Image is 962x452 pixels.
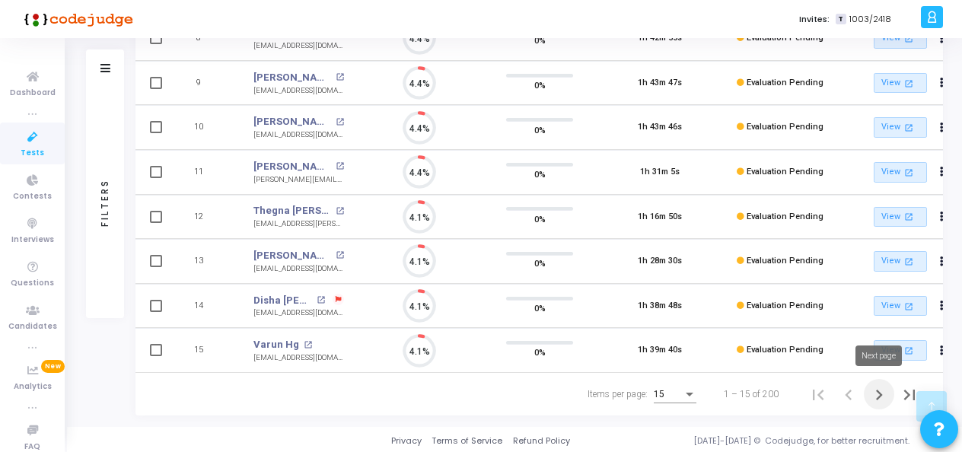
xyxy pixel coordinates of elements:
[903,77,916,90] mat-icon: open_in_new
[894,379,925,409] button: Last page
[174,284,238,329] td: 14
[174,105,238,150] td: 10
[253,40,344,52] div: [EMAIL_ADDRESS][DOMAIN_NAME]
[747,78,823,88] span: Evaluation Pending
[174,239,238,284] td: 13
[391,434,422,447] a: Privacy
[432,434,502,447] a: Terms of Service
[654,390,696,400] mat-select: Items per page:
[513,434,570,447] a: Refund Policy
[253,307,344,319] div: [EMAIL_ADDRESS][DOMAIN_NAME]
[855,345,902,366] div: Next page
[874,73,927,94] a: View
[932,295,953,317] button: Actions
[253,337,299,352] a: Varun Hg
[253,352,344,364] div: [EMAIL_ADDRESS][DOMAIN_NAME]
[638,121,682,134] div: 1h 43m 46s
[8,320,57,333] span: Candidates
[253,70,332,85] a: [PERSON_NAME]
[640,166,680,179] div: 1h 31m 5s
[10,87,56,100] span: Dashboard
[932,161,953,183] button: Actions
[253,263,344,275] div: [EMAIL_ADDRESS][DOMAIN_NAME]
[864,379,894,409] button: Next page
[253,174,344,186] div: [PERSON_NAME][EMAIL_ADDRESS][PERSON_NAME][DOMAIN_NAME]
[253,129,344,141] div: [EMAIL_ADDRESS][DOMAIN_NAME]
[903,166,916,179] mat-icon: open_in_new
[13,190,52,203] span: Contests
[534,301,546,316] span: 0%
[21,147,44,160] span: Tests
[534,78,546,93] span: 0%
[336,162,344,170] mat-icon: open_in_new
[11,234,54,247] span: Interviews
[638,77,682,90] div: 1h 43m 47s
[11,277,54,290] span: Questions
[570,434,943,447] div: [DATE]-[DATE] © Codejudge, for better recruitment.
[874,207,927,228] a: View
[747,122,823,132] span: Evaluation Pending
[903,32,916,45] mat-icon: open_in_new
[874,296,927,317] a: View
[747,301,823,310] span: Evaluation Pending
[638,255,682,268] div: 1h 28m 30s
[336,251,344,259] mat-icon: open_in_new
[803,379,833,409] button: First page
[903,121,916,134] mat-icon: open_in_new
[174,195,238,240] td: 12
[253,85,344,97] div: [EMAIL_ADDRESS][DOMAIN_NAME]
[253,114,332,129] a: [PERSON_NAME]
[932,251,953,272] button: Actions
[98,119,112,287] div: Filters
[747,256,823,266] span: Evaluation Pending
[534,211,546,226] span: 0%
[638,300,682,313] div: 1h 38m 48s
[833,379,864,409] button: Previous page
[874,28,927,49] a: View
[336,118,344,126] mat-icon: open_in_new
[14,380,52,393] span: Analytics
[747,167,823,177] span: Evaluation Pending
[932,28,953,49] button: Actions
[874,117,927,138] a: View
[654,389,664,399] span: 15
[903,255,916,268] mat-icon: open_in_new
[41,360,65,373] span: New
[174,150,238,195] td: 11
[534,256,546,271] span: 0%
[174,61,238,106] td: 9
[174,16,238,61] td: 8
[534,122,546,137] span: 0%
[336,207,344,215] mat-icon: open_in_new
[253,203,332,218] a: Thegna [PERSON_NAME]
[174,328,238,373] td: 15
[534,345,546,360] span: 0%
[638,32,682,45] div: 1h 42m 55s
[903,300,916,313] mat-icon: open_in_new
[932,117,953,138] button: Actions
[534,33,546,48] span: 0%
[19,4,133,34] img: logo
[253,159,332,174] a: [PERSON_NAME]
[836,14,846,25] span: T
[849,13,891,26] span: 1003/2418
[799,13,830,26] label: Invites:
[903,210,916,223] mat-icon: open_in_new
[534,167,546,182] span: 0%
[874,162,927,183] a: View
[253,248,332,263] a: [PERSON_NAME]
[317,296,325,304] mat-icon: open_in_new
[932,340,953,361] button: Actions
[932,72,953,94] button: Actions
[874,251,927,272] a: View
[747,345,823,355] span: Evaluation Pending
[588,387,648,401] div: Items per page:
[932,206,953,228] button: Actions
[747,212,823,221] span: Evaluation Pending
[253,218,344,230] div: [EMAIL_ADDRESS][PERSON_NAME][DOMAIN_NAME]
[724,387,779,401] div: 1 – 15 of 200
[304,341,312,349] mat-icon: open_in_new
[336,73,344,81] mat-icon: open_in_new
[638,211,682,224] div: 1h 16m 50s
[253,293,313,308] a: Disha [PERSON_NAME]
